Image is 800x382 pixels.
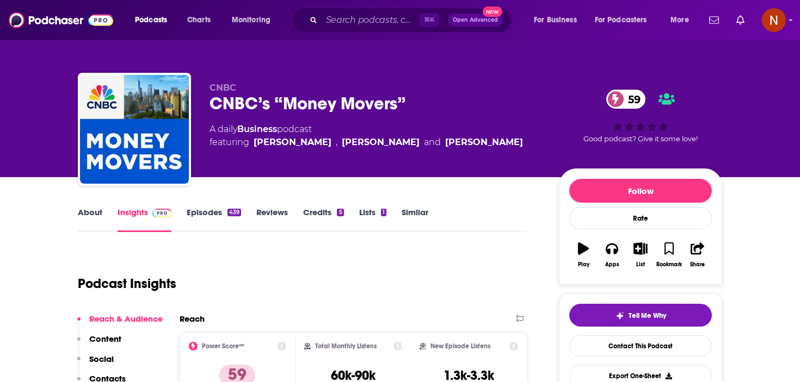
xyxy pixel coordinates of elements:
button: open menu [663,11,703,29]
img: CNBC’s “Money Movers” [80,75,189,184]
span: featuring [210,136,523,149]
a: About [78,207,102,232]
img: Podchaser Pro [152,209,171,217]
a: Contact This Podcast [569,335,712,356]
span: Charts [187,12,211,28]
span: and [424,136,441,149]
button: Reach & Audience [77,314,163,334]
button: open menu [526,11,590,29]
span: More [670,12,689,28]
h2: Reach [180,314,205,324]
input: Search podcasts, credits, & more... [322,11,419,29]
a: Show notifications dropdown [732,11,749,29]
a: Lists1 [359,207,386,232]
a: Similar [402,207,428,232]
span: For Podcasters [595,12,647,28]
img: tell me why sparkle [616,311,624,320]
a: 59 [606,90,646,109]
button: Show profile menu [762,8,786,32]
button: Play [569,235,598,274]
div: Search podcasts, credits, & more... [302,8,522,33]
a: Reviews [256,207,288,232]
div: Share [690,261,705,268]
div: Rate [569,207,712,229]
div: 59Good podcast? Give it some love! [559,83,722,150]
a: Show notifications dropdown [705,11,723,29]
span: CNBC [210,83,236,93]
div: 439 [227,209,241,216]
div: [PERSON_NAME] [445,136,523,149]
button: Apps [598,235,626,274]
button: open menu [127,11,181,29]
div: Play [578,261,589,268]
span: 59 [617,90,646,109]
span: Open Advanced [453,17,498,23]
div: [PERSON_NAME] [254,136,331,149]
h2: Total Monthly Listens [315,342,377,350]
span: , [336,136,337,149]
div: Bookmark [656,261,682,268]
a: Charts [180,11,217,29]
button: tell me why sparkleTell Me Why [569,304,712,327]
a: Episodes439 [187,207,241,232]
button: open menu [588,11,663,29]
div: List [636,261,645,268]
h1: Podcast Insights [78,275,176,292]
span: For Business [534,12,577,28]
div: 1 [381,209,386,216]
button: Open AdvancedNew [448,14,503,27]
p: Reach & Audience [89,314,163,324]
span: ⌘ K [419,13,439,27]
p: Social [89,354,114,364]
button: Bookmark [655,235,683,274]
div: A daily podcast [210,123,523,149]
a: Business [237,124,277,134]
button: Social [77,354,114,374]
div: [PERSON_NAME] [342,136,420,149]
img: Podchaser - Follow, Share and Rate Podcasts [9,10,113,30]
a: InsightsPodchaser Pro [118,207,171,232]
p: Content [89,334,121,344]
span: Tell Me Why [629,311,666,320]
span: Logged in as AdelNBM [762,8,786,32]
span: Good podcast? Give it some love! [583,135,698,143]
button: Content [77,334,121,354]
div: Apps [605,261,619,268]
img: User Profile [762,8,786,32]
h2: Power Score™ [202,342,244,350]
span: Podcasts [135,12,167,28]
a: Credits5 [303,207,343,232]
button: Share [684,235,712,274]
button: List [626,235,655,274]
h2: New Episode Listens [430,342,490,350]
button: open menu [224,11,285,29]
span: New [483,7,502,17]
span: Monitoring [232,12,270,28]
button: Follow [569,179,712,203]
div: 5 [337,209,343,216]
